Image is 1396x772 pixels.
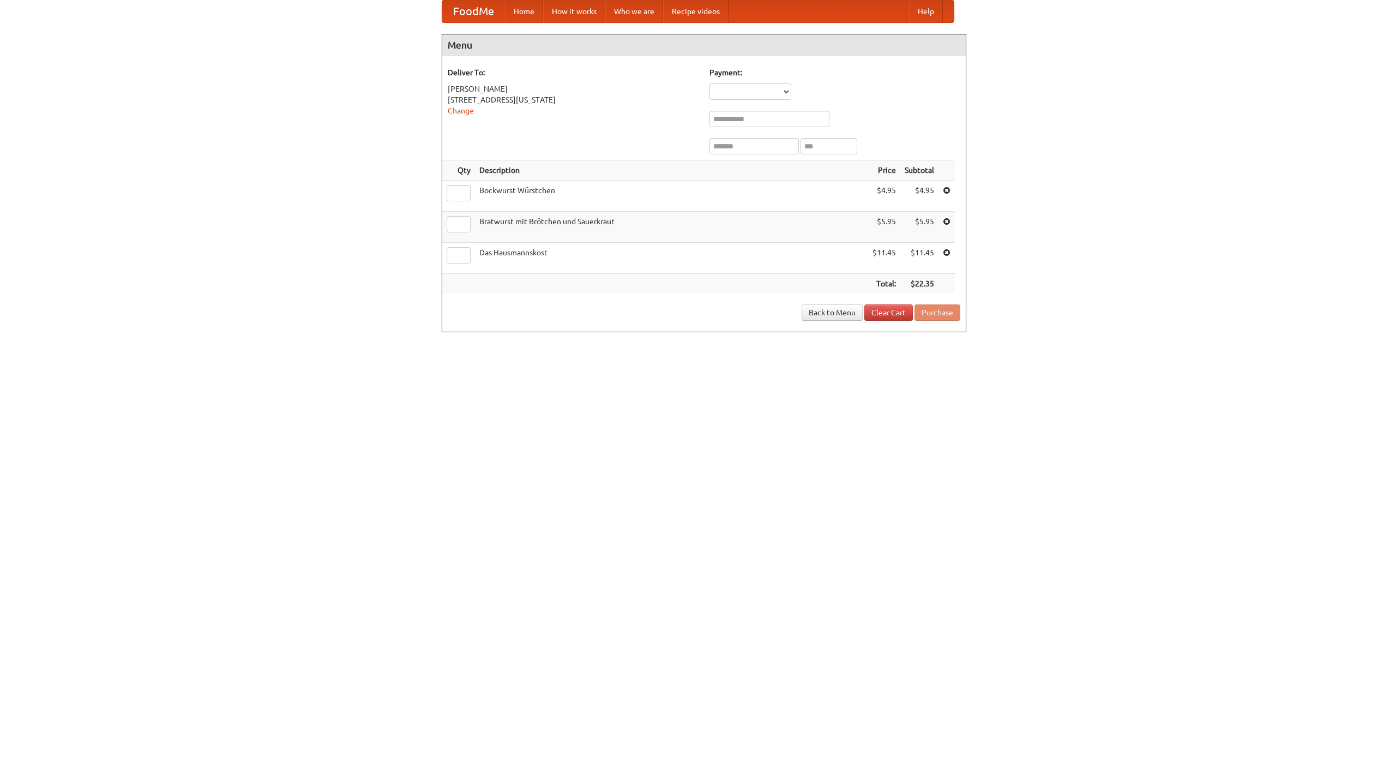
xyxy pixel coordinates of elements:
[868,243,900,274] td: $11.45
[448,67,699,78] h5: Deliver To:
[914,304,960,321] button: Purchase
[900,243,938,274] td: $11.45
[909,1,943,22] a: Help
[475,160,868,181] th: Description
[448,106,474,115] a: Change
[900,212,938,243] td: $5.95
[543,1,605,22] a: How it works
[448,83,699,94] div: [PERSON_NAME]
[709,67,960,78] h5: Payment:
[900,181,938,212] td: $4.95
[475,181,868,212] td: Bockwurst Würstchen
[868,212,900,243] td: $5.95
[864,304,913,321] a: Clear Cart
[448,94,699,105] div: [STREET_ADDRESS][US_STATE]
[868,274,900,294] th: Total:
[442,160,475,181] th: Qty
[900,274,938,294] th: $22.35
[442,34,966,56] h4: Menu
[802,304,863,321] a: Back to Menu
[442,1,505,22] a: FoodMe
[475,243,868,274] td: Das Hausmannskost
[900,160,938,181] th: Subtotal
[475,212,868,243] td: Bratwurst mit Brötchen und Sauerkraut
[663,1,729,22] a: Recipe videos
[505,1,543,22] a: Home
[868,160,900,181] th: Price
[868,181,900,212] td: $4.95
[605,1,663,22] a: Who we are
